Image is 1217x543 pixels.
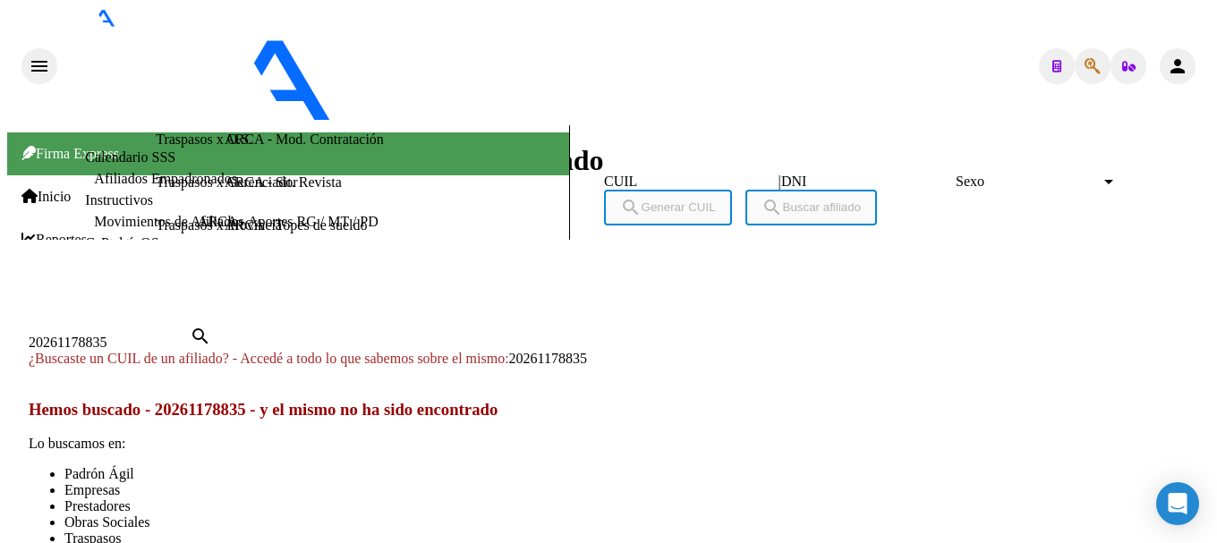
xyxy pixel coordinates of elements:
[604,174,1130,214] div: |
[762,197,783,218] mat-icon: search
[225,132,384,148] a: ARCA - Mod. Contratación
[156,132,252,148] a: Traspasos x O.S.
[21,189,71,205] span: Inicio
[21,146,119,161] span: Firma Express
[620,197,642,218] mat-icon: search
[620,200,716,214] span: Generar CUIL
[762,200,861,214] span: Buscar afiliado
[21,232,87,248] span: Reportes
[57,27,481,122] img: Logo SAAS
[64,514,959,530] li: Obras Sociales
[64,466,959,482] li: Padrón Ágil
[64,482,959,498] li: Empresas
[1156,482,1199,525] div: Open Intercom Messenger
[190,326,211,347] mat-icon: search
[85,149,175,165] a: Calendario SSS
[29,351,509,366] span: ¿Buscaste un CUIL de un afiliado? - Accedé a todo lo que sabemos sobre el mismo:
[225,174,342,191] a: ARCA - Sit. Revista
[94,214,243,229] a: Movimientos de Afiliados
[956,174,1101,190] span: Sexo
[29,55,50,77] mat-icon: menu
[29,400,498,419] span: Hemos buscado - 20261178835 - y el mismo no ha sido encontrado
[225,217,367,233] a: ARCA - Topes de sueldo
[481,109,607,124] span: - [PERSON_NAME]
[509,351,587,366] span: 20261178835
[1167,55,1188,77] mat-icon: person
[94,171,237,186] a: Afiliados Empadronados
[64,498,959,514] li: Prestadores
